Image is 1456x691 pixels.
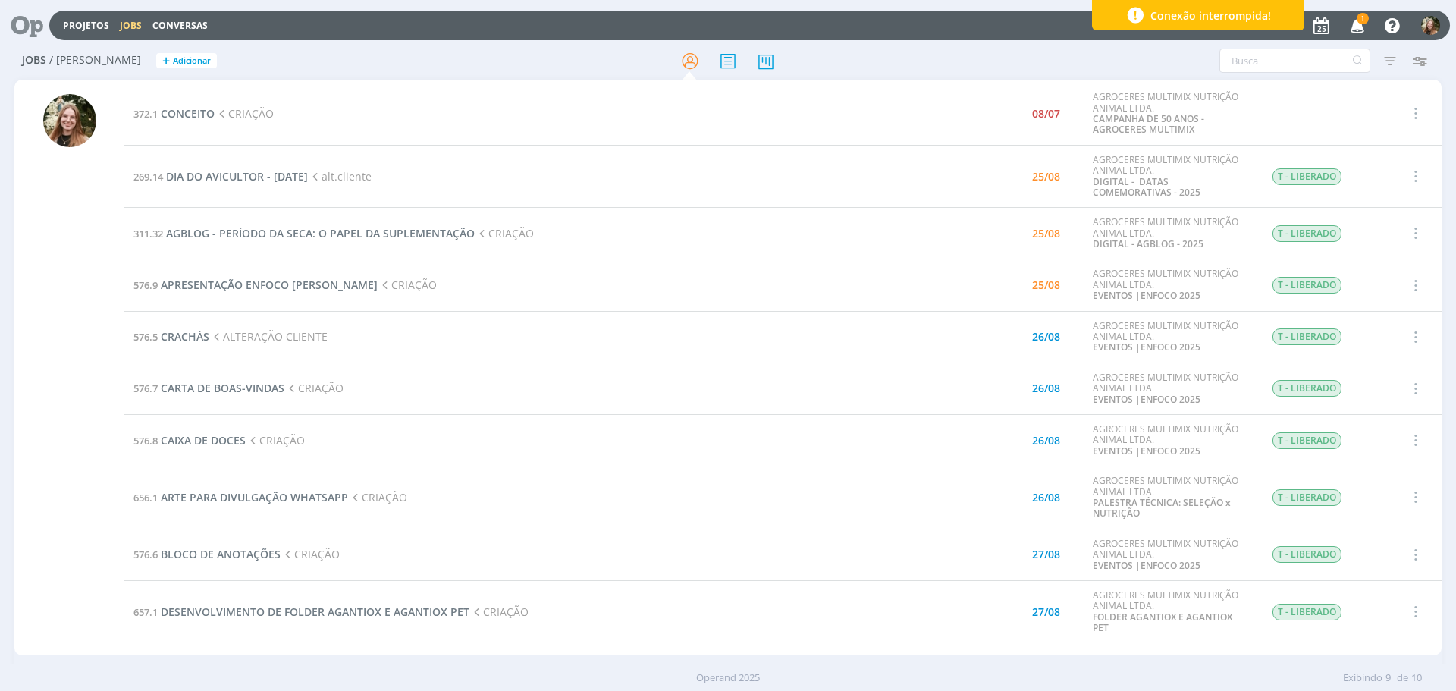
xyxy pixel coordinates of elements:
[1032,280,1060,291] div: 25/08
[378,278,437,292] span: CRIAÇÃO
[173,56,211,66] span: Adicionar
[161,329,209,344] span: CRACHÁS
[1093,496,1231,520] a: PALESTRA TÉCNICA: SELEÇÃO x NUTRIÇÃO
[1093,175,1200,199] a: DIGITAL - DATAS COMEMORATIVAS - 2025
[49,54,141,67] span: / [PERSON_NAME]
[1272,328,1341,345] span: T - LIBERADO
[1272,380,1341,397] span: T - LIBERADO
[308,169,372,184] span: alt.cliente
[246,433,305,448] span: CRIAÇÃO
[1219,49,1370,73] input: Busca
[1385,671,1391,686] span: 9
[115,20,146,32] button: Jobs
[148,20,212,32] button: Conversas
[22,54,46,67] span: Jobs
[1093,424,1249,457] div: AGROCERES MULTIMIX NUTRIÇÃO ANIMAL LTDA.
[156,53,217,69] button: +Adicionar
[215,106,274,121] span: CRIAÇÃO
[161,278,378,292] span: APRESENTAÇÃO ENFOCO [PERSON_NAME]
[475,226,534,240] span: CRIAÇÃO
[133,170,163,184] span: 269.14
[1093,92,1249,136] div: AGROCERES MULTIMIX NUTRIÇÃO ANIMAL LTDA.
[133,381,284,395] a: 576.7CARTA DE BOAS-VINDAS
[1032,228,1060,239] div: 25/08
[1272,432,1341,449] span: T - LIBERADO
[1411,671,1422,686] span: 10
[133,548,158,561] span: 576.6
[1032,383,1060,394] div: 26/08
[1093,237,1203,250] a: DIGITAL - AGBLOG - 2025
[166,169,308,184] span: DIA DO AVICULTOR - [DATE]
[1272,168,1341,185] span: T - LIBERADO
[1032,549,1060,560] div: 27/08
[1093,112,1204,136] a: CAMPANHA DE 50 ANOS - AGROCERES MULTIMIX
[58,20,114,32] button: Projetos
[1357,13,1369,24] span: 1
[1093,269,1249,301] div: AGROCERES MULTIMIX NUTRIÇÃO ANIMAL LTDA.
[1093,155,1249,199] div: AGROCERES MULTIMIX NUTRIÇÃO ANIMAL LTDA.
[1032,607,1060,617] div: 27/08
[1093,321,1249,353] div: AGROCERES MULTIMIX NUTRIÇÃO ANIMAL LTDA.
[161,106,215,121] span: CONCEITO
[1150,8,1271,24] span: Conexão interrompida!
[1032,492,1060,503] div: 26/08
[166,226,475,240] span: AGBLOG - PERÍODO DA SECA: O PAPEL DA SUPLEMENTAÇÃO
[161,433,246,448] span: CAIXA DE DOCES
[133,107,158,121] span: 372.1
[1093,217,1249,250] div: AGROCERES MULTIMIX NUTRIÇÃO ANIMAL LTDA.
[1093,289,1200,302] a: EVENTOS |ENFOCO 2025
[1421,16,1440,35] img: L
[133,491,158,504] span: 656.1
[133,605,158,619] span: 657.1
[161,490,348,504] span: ARTE PARA DIVULGAÇÃO WHATSAPP
[63,19,109,32] a: Projetos
[284,381,344,395] span: CRIAÇÃO
[161,605,469,619] span: DESENVOLVIMENTO DE FOLDER AGANTIOX E AGANTIOX PET
[1093,559,1200,572] a: EVENTOS |ENFOCO 2025
[469,605,529,619] span: CRIAÇÃO
[1093,476,1249,520] div: AGROCERES MULTIMIX NUTRIÇÃO ANIMAL LTDA.
[1093,393,1200,406] a: EVENTOS |ENFOCO 2025
[133,434,158,448] span: 576.8
[133,605,469,619] a: 657.1DESENVOLVIMENTO DE FOLDER AGANTIOX E AGANTIOX PET
[133,330,158,344] span: 576.5
[1093,444,1200,457] a: EVENTOS |ENFOCO 2025
[1341,12,1372,39] button: 1
[348,490,407,504] span: CRIAÇÃO
[1093,590,1249,634] div: AGROCERES MULTIMIX NUTRIÇÃO ANIMAL LTDA.
[1272,604,1341,620] span: T - LIBERADO
[162,53,170,69] span: +
[1032,435,1060,446] div: 26/08
[1093,372,1249,405] div: AGROCERES MULTIMIX NUTRIÇÃO ANIMAL LTDA.
[133,278,158,292] span: 576.9
[1272,277,1341,294] span: T - LIBERADO
[1093,539,1249,571] div: AGROCERES MULTIMIX NUTRIÇÃO ANIMAL LTDA.
[1272,489,1341,506] span: T - LIBERADO
[133,226,475,240] a: 311.32AGBLOG - PERÍODO DA SECA: O PAPEL DA SUPLEMENTAÇÃO
[1093,341,1200,353] a: EVENTOS |ENFOCO 2025
[120,19,142,32] a: Jobs
[1343,671,1382,686] span: Exibindo
[161,547,281,561] span: BLOCO DE ANOTAÇÕES
[133,382,158,395] span: 576.7
[133,490,348,504] a: 656.1ARTE PARA DIVULGAÇÃO WHATSAPP
[133,227,163,240] span: 311.32
[133,329,209,344] a: 576.5CRACHÁS
[133,433,246,448] a: 576.8CAIXA DE DOCES
[1032,171,1060,182] div: 25/08
[281,547,340,561] span: CRIAÇÃO
[1272,225,1341,242] span: T - LIBERADO
[133,547,281,561] a: 576.6BLOCO DE ANOTAÇÕES
[1032,108,1060,119] div: 08/07
[133,278,378,292] a: 576.9APRESENTAÇÃO ENFOCO [PERSON_NAME]
[43,94,96,147] img: L
[1032,331,1060,342] div: 26/08
[1420,12,1441,39] button: L
[1093,611,1232,634] a: FOLDER AGANTIOX E AGANTIOX PET
[152,19,208,32] a: Conversas
[161,381,284,395] span: CARTA DE BOAS-VINDAS
[133,169,308,184] a: 269.14DIA DO AVICULTOR - [DATE]
[1272,546,1341,563] span: T - LIBERADO
[1397,671,1408,686] span: de
[133,106,215,121] a: 372.1CONCEITO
